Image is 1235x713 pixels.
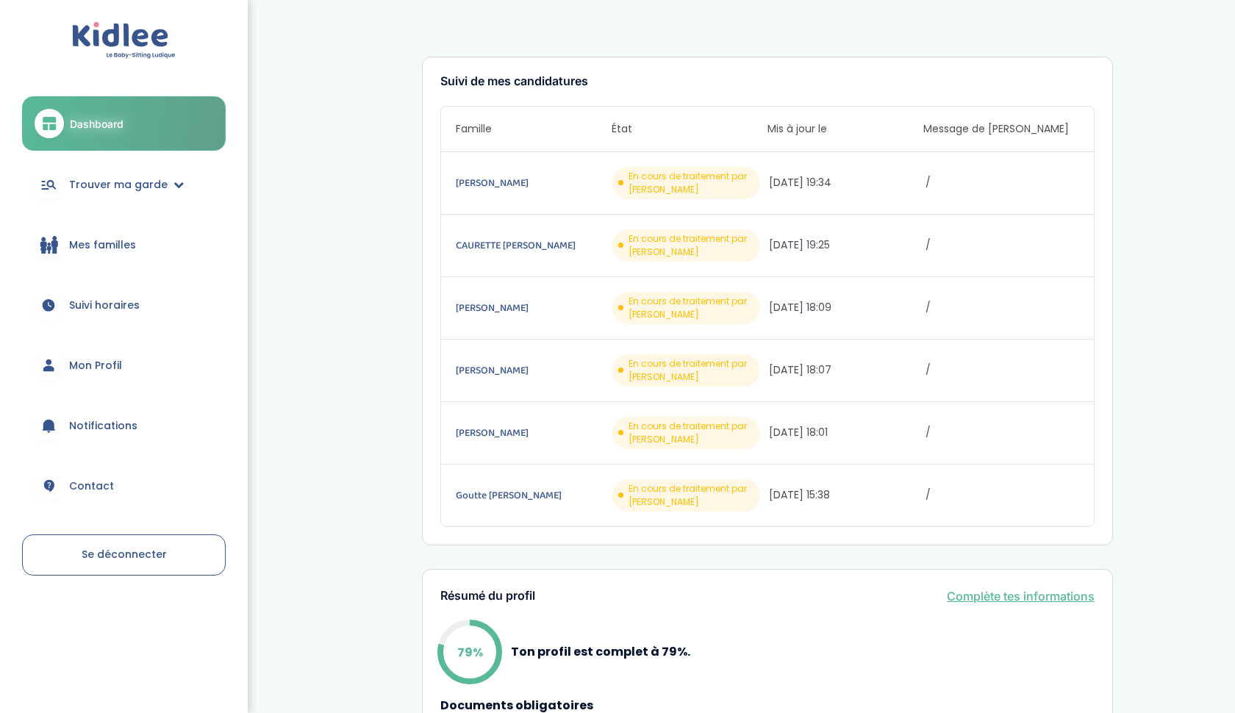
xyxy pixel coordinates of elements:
[769,487,923,503] span: [DATE] 15:38
[629,420,754,446] span: En cours de traitement par [PERSON_NAME]
[72,22,176,60] img: logo.svg
[456,237,609,254] a: CAURETTE [PERSON_NAME]
[69,358,122,373] span: Mon Profil
[22,96,226,151] a: Dashboard
[769,425,923,440] span: [DATE] 18:01
[926,237,1079,253] span: /
[457,642,483,661] p: 79%
[926,487,1079,503] span: /
[769,175,923,190] span: [DATE] 19:34
[629,357,754,384] span: En cours de traitement par [PERSON_NAME]
[440,699,1095,712] h4: Documents obligatoires
[82,547,167,562] span: Se déconnecter
[69,479,114,494] span: Contact
[440,590,535,603] h3: Résumé du profil
[69,418,137,434] span: Notifications
[22,339,226,392] a: Mon Profil
[70,116,124,132] span: Dashboard
[456,425,609,441] a: [PERSON_NAME]
[926,175,1079,190] span: /
[511,642,690,661] p: Ton profil est complet à 79%.
[456,362,609,379] a: [PERSON_NAME]
[69,298,140,313] span: Suivi horaires
[456,300,609,316] a: [PERSON_NAME]
[767,121,923,137] span: Mis à jour le
[926,362,1079,378] span: /
[629,232,754,259] span: En cours de traitement par [PERSON_NAME]
[22,459,226,512] a: Contact
[69,177,168,193] span: Trouver ma garde
[769,300,923,315] span: [DATE] 18:09
[456,175,609,191] a: [PERSON_NAME]
[22,534,226,576] a: Se déconnecter
[629,482,754,509] span: En cours de traitement par [PERSON_NAME]
[629,170,754,196] span: En cours de traitement par [PERSON_NAME]
[769,237,923,253] span: [DATE] 19:25
[456,487,609,504] a: Goutte [PERSON_NAME]
[22,158,226,211] a: Trouver ma garde
[22,399,226,452] a: Notifications
[629,295,754,321] span: En cours de traitement par [PERSON_NAME]
[456,121,612,137] span: Famille
[69,237,136,253] span: Mes familles
[440,75,1095,88] h3: Suivi de mes candidatures
[926,300,1079,315] span: /
[612,121,767,137] span: État
[22,218,226,271] a: Mes familles
[769,362,923,378] span: [DATE] 18:07
[947,587,1095,605] a: Complète tes informations
[923,121,1079,137] span: Message de [PERSON_NAME]
[926,425,1079,440] span: /
[22,279,226,332] a: Suivi horaires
